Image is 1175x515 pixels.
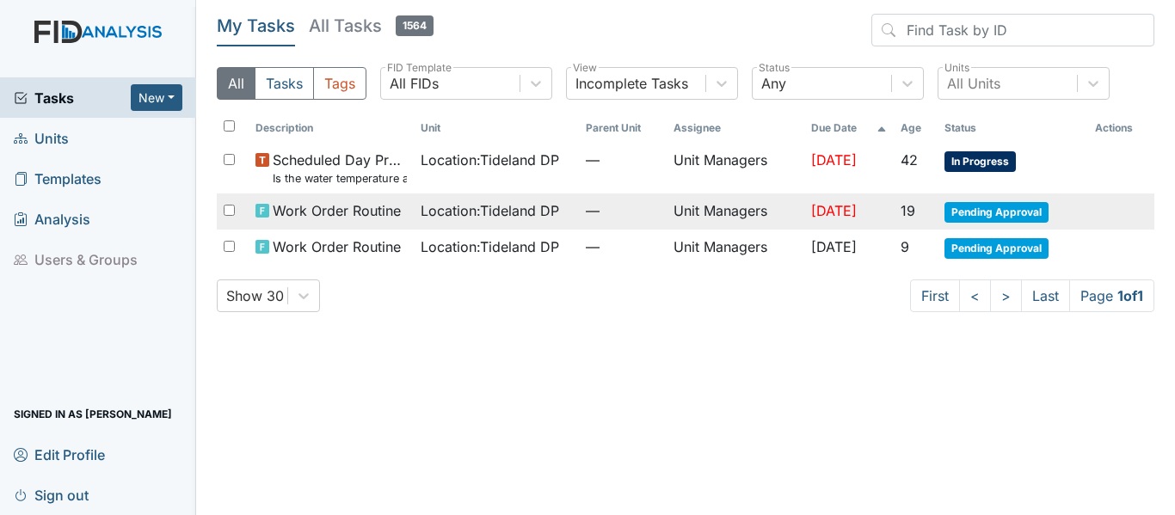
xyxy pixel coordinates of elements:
div: Type filter [217,67,366,100]
th: Toggle SortBy [804,113,894,143]
h5: My Tasks [217,14,295,38]
span: 42 [901,151,918,169]
button: All [217,67,255,100]
a: < [959,279,991,312]
span: Edit Profile [14,441,105,468]
input: Find Task by ID [871,14,1154,46]
div: All Units [947,73,1000,94]
span: [DATE] [811,151,857,169]
small: Is the water temperature at the kitchen sink between 100 to 110 degrees? [273,170,407,187]
a: Tasks [14,88,131,108]
td: Unit Managers [667,193,804,230]
div: Incomplete Tasks [575,73,688,94]
td: Unit Managers [667,143,804,193]
span: [DATE] [811,202,857,219]
th: Toggle SortBy [414,113,579,143]
span: In Progress [944,151,1016,172]
nav: task-pagination [910,279,1154,312]
span: — [586,236,660,257]
button: Tags [313,67,366,100]
div: Any [761,73,786,94]
input: Toggle All Rows Selected [224,120,235,132]
span: 19 [901,202,915,219]
span: Location : Tideland DP [421,200,559,221]
span: Location : Tideland DP [421,236,559,257]
th: Assignee [667,113,804,143]
button: Tasks [255,67,314,100]
span: Templates [14,165,102,192]
th: Toggle SortBy [579,113,667,143]
div: Show 30 [226,285,284,306]
span: 1564 [396,15,434,36]
div: All FIDs [390,73,439,94]
span: Work Order Routine [273,200,401,221]
span: Location : Tideland DP [421,150,559,170]
a: First [910,279,960,312]
th: Toggle SortBy [249,113,414,143]
span: Pending Approval [944,202,1049,223]
th: Toggle SortBy [894,113,938,143]
th: Toggle SortBy [938,113,1088,143]
span: Scheduled Day Program Inspection Is the water temperature at the kitchen sink between 100 to 110 ... [273,150,407,187]
span: — [586,150,660,170]
span: Signed in as [PERSON_NAME] [14,401,172,427]
span: Sign out [14,481,89,508]
span: Page [1069,279,1154,312]
span: 9 [901,238,909,255]
th: Actions [1088,113,1154,143]
button: New [131,84,182,111]
span: Work Order Routine [273,236,401,257]
span: Analysis [14,205,90,232]
span: Units [14,125,69,151]
td: Unit Managers [667,230,804,266]
strong: 1 of 1 [1117,287,1143,304]
span: Pending Approval [944,238,1049,259]
h5: All Tasks [309,14,434,38]
span: — [586,200,660,221]
span: [DATE] [811,238,857,255]
a: > [990,279,1022,312]
a: Last [1021,279,1070,312]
